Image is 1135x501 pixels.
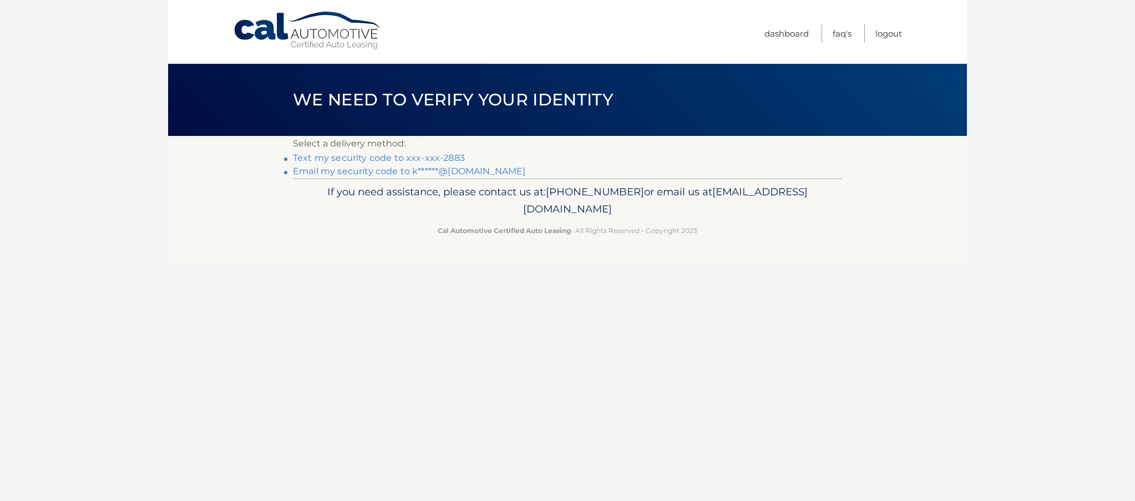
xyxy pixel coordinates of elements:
[300,225,835,236] p: - All Rights Reserved - Copyright 2025
[293,136,842,151] p: Select a delivery method:
[293,166,526,176] a: Email my security code to k******@[DOMAIN_NAME]
[293,89,613,110] span: We need to verify your identity
[300,183,835,219] p: If you need assistance, please contact us at: or email us at
[764,24,809,43] a: Dashboard
[438,226,571,235] strong: Cal Automotive Certified Auto Leasing
[833,24,852,43] a: FAQ's
[293,153,465,163] a: Text my security code to xxx-xxx-2883
[546,185,644,198] span: [PHONE_NUMBER]
[875,24,902,43] a: Logout
[233,11,383,50] a: Cal Automotive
